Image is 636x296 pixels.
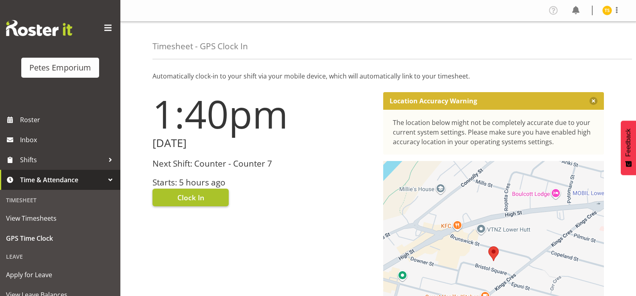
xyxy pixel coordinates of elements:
h3: Starts: 5 hours ago [152,178,374,187]
button: Clock In [152,189,229,206]
h2: [DATE] [152,137,374,149]
span: Feedback [625,129,632,157]
a: View Timesheets [2,208,118,228]
h1: 1:40pm [152,92,374,135]
span: Inbox [20,134,116,146]
p: Automatically clock-in to your shift via your mobile device, which will automatically link to you... [152,71,604,81]
span: Apply for Leave [6,269,114,281]
h4: Timesheet - GPS Clock In [152,42,248,51]
a: Apply for Leave [2,265,118,285]
span: GPS Time Clock [6,232,114,244]
div: Petes Emporium [29,62,91,74]
p: Location Accuracy Warning [390,97,477,105]
img: Rosterit website logo [6,20,72,36]
div: Timesheet [2,192,118,208]
span: Clock In [177,192,204,203]
h3: Next Shift: Counter - Counter 7 [152,159,374,168]
button: Feedback - Show survey [621,121,636,175]
div: Leave [2,248,118,265]
span: Roster [20,114,116,126]
span: View Timesheets [6,212,114,224]
img: tamara-straker11292.jpg [602,6,612,15]
div: The location below might not be completely accurate due to your current system settings. Please m... [393,118,595,147]
a: GPS Time Clock [2,228,118,248]
button: Close message [589,97,597,105]
span: Shifts [20,154,104,166]
span: Time & Attendance [20,174,104,186]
